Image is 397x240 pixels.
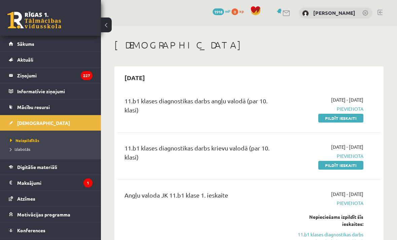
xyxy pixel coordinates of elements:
[331,143,363,150] span: [DATE] - [DATE]
[331,96,363,103] span: [DATE] - [DATE]
[17,68,93,83] legend: Ziņojumi
[313,9,355,16] a: [PERSON_NAME]
[17,41,34,47] span: Sākums
[225,8,230,14] span: mP
[124,191,280,203] div: Angļu valoda JK 11.b1 klase 1. ieskaite
[290,213,363,228] div: Nepieciešams izpildīt šīs ieskaites:
[239,8,244,14] span: xp
[318,161,363,170] a: Pildīt ieskaiti
[9,52,93,67] a: Aktuāli
[9,68,93,83] a: Ziņojumi227
[9,83,93,99] a: Informatīvie ziņojumi
[10,137,94,143] a: Neizpildītās
[17,196,35,202] span: Atzīmes
[9,36,93,52] a: Sākums
[9,191,93,206] a: Atzīmes
[81,71,93,80] i: 227
[17,175,93,191] legend: Maksājumi
[17,211,70,217] span: Motivācijas programma
[9,207,93,222] a: Motivācijas programma
[9,115,93,131] a: [DEMOGRAPHIC_DATA]
[114,39,384,51] h1: [DEMOGRAPHIC_DATA]
[83,178,93,187] i: 1
[10,138,39,143] span: Neizpildītās
[213,8,224,15] span: 1918
[290,152,363,160] span: Pievienota
[17,57,33,63] span: Aktuāli
[17,104,50,110] span: Mācību resursi
[17,120,70,126] span: [DEMOGRAPHIC_DATA]
[331,191,363,198] span: [DATE] - [DATE]
[17,83,93,99] legend: Informatīvie ziņojumi
[231,8,247,14] a: 0 xp
[10,146,94,152] a: Izlabotās
[10,146,30,152] span: Izlabotās
[7,12,61,29] a: Rīgas 1. Tālmācības vidusskola
[290,105,363,112] span: Pievienota
[231,8,238,15] span: 0
[290,200,363,207] span: Pievienota
[9,175,93,191] a: Maksājumi1
[118,70,152,85] h2: [DATE]
[17,227,45,233] span: Konferences
[302,10,309,17] img: Darja Budkina
[213,8,230,14] a: 1918 mP
[124,96,280,118] div: 11.b1 klases diagnostikas darbs angļu valodā (par 10. klasi)
[318,114,363,123] a: Pildīt ieskaiti
[9,159,93,175] a: Digitālie materiāli
[124,143,280,165] div: 11.b1 klases diagnostikas darbs krievu valodā (par 10. klasi)
[17,164,57,170] span: Digitālie materiāli
[9,99,93,115] a: Mācību resursi
[9,222,93,238] a: Konferences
